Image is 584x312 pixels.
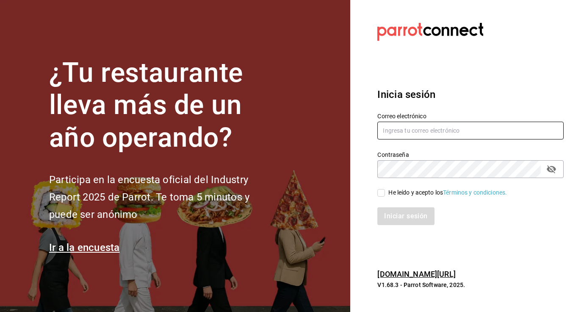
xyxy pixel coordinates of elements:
[443,189,507,196] a: Términos y condiciones.
[377,113,564,119] label: Correo electrónico
[544,162,559,176] button: passwordField
[377,87,564,102] h3: Inicia sesión
[377,151,564,157] label: Contraseña
[49,242,120,253] a: Ir a la encuesta
[49,171,278,223] h2: Participa en la encuesta oficial del Industry Report 2025 de Parrot. Te toma 5 minutos y puede se...
[49,57,278,154] h1: ¿Tu restaurante lleva más de un año operando?
[377,122,564,139] input: Ingresa tu correo electrónico
[377,270,455,279] a: [DOMAIN_NAME][URL]
[377,281,564,289] p: V1.68.3 - Parrot Software, 2025.
[388,188,507,197] div: He leído y acepto los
